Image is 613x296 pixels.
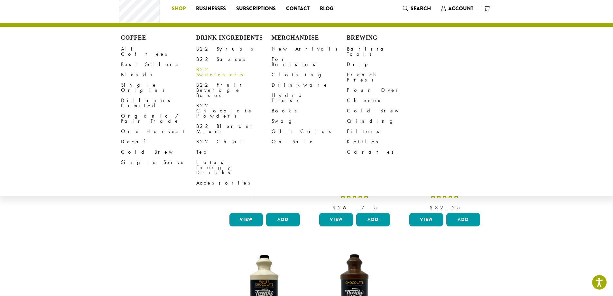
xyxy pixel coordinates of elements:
a: Accessories [196,178,272,188]
a: Best Sellers [121,59,196,70]
span: Subscriptions [236,5,276,13]
div: Rated 5.00 out of 5 [430,192,459,201]
a: Single Serve [121,157,196,167]
span: Contact [286,5,310,13]
a: Swag [272,116,347,126]
a: B22 Syrups [196,44,272,54]
span: Businesses [196,5,226,13]
h4: Coffee [121,34,196,42]
a: View [409,213,443,226]
a: B22 Blender Mixes [196,121,272,137]
a: B22 Chocolate Powders [196,100,272,121]
button: Add [266,213,300,226]
span: Account [448,5,473,12]
a: B22 Sweeteners [196,64,272,80]
a: For Baristas [272,54,347,70]
a: On Sale [272,137,347,147]
a: Carafes [347,147,422,157]
a: B22 Sauces [196,54,272,64]
a: Lotus Energy Drinks [196,157,272,178]
span: Blog [320,5,333,13]
a: Tea [196,147,272,157]
a: Cold Brew [121,147,196,157]
a: Drinkware [272,80,347,90]
a: B22 Fruit Beverage Bases [196,80,272,100]
a: Drip [347,59,422,70]
a: View [229,213,263,226]
a: Search [398,3,436,14]
a: Chemex [347,95,422,106]
a: Gift Cards [272,126,347,137]
button: Add [446,213,480,226]
a: Blends [121,70,196,80]
span: $ [332,204,338,211]
a: Decaf [121,137,196,147]
a: French Press [347,70,422,85]
div: Rated 5.00 out of 5 [340,192,369,201]
a: Single Origins [121,80,196,95]
a: Barista Tools [347,44,422,59]
a: Clothing [272,70,347,80]
a: Pour Over [347,85,422,95]
button: Add [356,213,390,226]
a: Organic / Fair Trade [121,111,196,126]
a: Dillanos Limited [121,95,196,111]
a: Filters [347,126,422,137]
a: Barista 22 Pumpkin Pie SauceRated 5.00 out of 5 $32.25 [408,95,482,210]
span: Search [411,5,431,12]
a: All Coffees [121,44,196,59]
bdi: 26.75 [332,204,377,211]
a: Grinding [347,116,422,126]
h4: Merchandise [272,34,347,42]
a: Cold Brew [347,106,422,116]
a: Barista 22 Caramel SauceRated 5.00 out of 5 $26.75 [318,95,392,210]
a: Books [272,106,347,116]
span: $ [430,204,435,211]
h4: Brewing [347,34,422,42]
a: One Harvest [121,126,196,137]
a: View [319,213,353,226]
h4: Drink Ingredients [196,34,272,42]
a: Kettles [347,137,422,147]
a: Shop [167,4,191,14]
a: New Arrivals [272,44,347,54]
span: Shop [172,5,186,13]
a: Hydro Flask [272,90,347,106]
a: B22 Chai [196,137,272,147]
bdi: 32.25 [430,204,460,211]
